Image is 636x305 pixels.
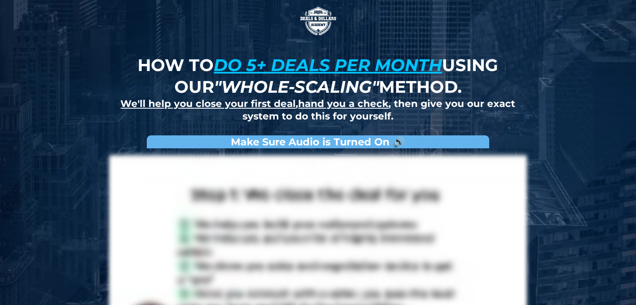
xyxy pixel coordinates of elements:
strong: Make Sure Audio is Turned On 🔊 [231,136,405,148]
strong: How to using our method. [138,55,498,97]
em: "whole-scaling" [214,76,379,97]
u: We'll help you close your first deal [120,98,296,109]
u: hand you a check [298,98,388,109]
u: do 5+ deals per month [214,55,442,75]
strong: , , then give you our exact system to do this for yourself. [120,98,515,122]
